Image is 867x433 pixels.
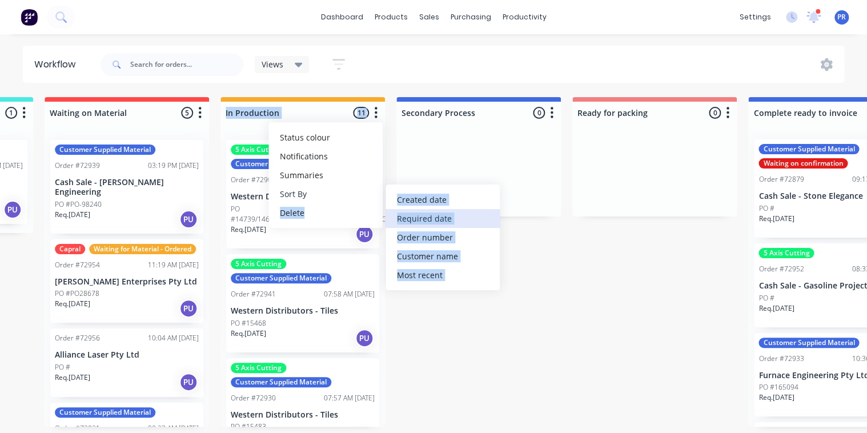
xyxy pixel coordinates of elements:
div: Capral [55,244,85,254]
div: 07:58 AM [DATE] [324,289,375,299]
div: 5 Axis Cutting [758,248,814,258]
div: Most recent [386,266,500,284]
div: 5 Axis CuttingCustomer Supplied MaterialOrder #7294107:58 AM [DATE]Western Distributors - TilesPO... [226,254,379,352]
div: Waiting on confirmation [758,158,848,169]
p: Western Distributors - Tiles [231,306,375,316]
div: Customer Supplied Material [55,407,155,418]
div: Workflow [34,58,81,71]
div: settings [734,9,777,26]
p: Req. [DATE] [231,328,266,339]
div: 5 Axis Cutting [231,363,286,373]
div: Customer Supplied MaterialOrder #7293903:19 PM [DATE]Cash Sale - [PERSON_NAME] EngineeringPO #PO-... [50,140,203,234]
div: productivity [497,9,552,26]
div: CapralWaiting for Material - OrderedOrder #7295411:19 AM [DATE][PERSON_NAME] Enterprises Pty LtdP... [50,239,203,323]
div: Order #72941 [231,289,276,299]
p: Western Distributors - Tiles [231,410,375,420]
p: Western Distributors - Tiles [231,192,375,202]
p: [PERSON_NAME] Enterprises Pty Ltd [55,277,199,287]
p: Req. [DATE] [55,372,90,383]
span: PR [837,12,846,22]
div: Order #7295610:04 AM [DATE]Alliance Laser Pty LtdPO #Req.[DATE]PU [50,328,203,397]
a: dashboard [315,9,369,26]
p: Req. [DATE] [55,210,90,220]
span: Views [262,58,283,70]
div: 5 Axis CuttingCustomer Supplied MaterialOrder #7290104:22 PM [DATE]Western Distributors - TilesPO... [226,140,379,248]
div: sales [414,9,445,26]
span: Status colour [280,131,330,143]
div: Created date [386,190,500,209]
div: Order number [386,228,500,247]
p: Req. [DATE] [231,224,266,235]
button: Delete [268,203,383,222]
div: Order #72954 [55,260,100,270]
div: purchasing [445,9,497,26]
div: Order #72933 [758,354,804,364]
div: Order #72956 [55,333,100,343]
input: Search for orders... [130,53,243,76]
p: Req. [DATE] [55,299,90,309]
button: Sort By [268,185,383,203]
button: Summaries [268,166,383,185]
div: Customer Supplied Material [758,144,859,154]
button: Notifications [268,147,383,166]
div: Customer Supplied Material [231,377,331,387]
p: PO #165094 [758,382,798,392]
div: PU [179,210,198,228]
div: Order #72901 [231,175,276,185]
p: PO #14739/14698/15456/15409/14628/15314/STOCK [231,204,390,224]
p: PO #15468 [231,318,266,328]
p: PO # [758,293,774,303]
p: Cash Sale - [PERSON_NAME] Engineering [55,178,199,197]
div: PU [355,329,374,347]
div: 07:57 AM [DATE] [324,393,375,403]
div: Customer Supplied Material [231,159,331,169]
div: Required date [386,209,500,228]
div: products [369,9,414,26]
button: Status colour [268,128,383,147]
div: PU [179,373,198,391]
img: Factory [21,9,38,26]
div: Customer Supplied Material [55,145,155,155]
div: PU [3,201,22,219]
div: PU [355,225,374,243]
div: PU [179,299,198,318]
p: Req. [DATE] [758,303,794,314]
div: Customer Supplied Material [758,338,859,348]
p: Req. [DATE] [758,214,794,224]
p: Req. [DATE] [758,392,794,403]
p: Alliance Laser Pty Ltd [55,350,199,360]
div: 03:19 PM [DATE] [148,161,199,171]
div: Order #72879 [758,174,804,185]
p: PO #PO-98240 [55,199,102,210]
div: Order #72930 [231,393,276,403]
div: Order #72939 [55,161,100,171]
div: Waiting for Material - Ordered [89,244,196,254]
p: PO #15483 [231,422,266,432]
div: Customer name [386,247,500,266]
div: 5 Axis Cutting [231,259,286,269]
p: PO # [758,203,774,214]
p: PO #PO28678 [55,288,99,299]
div: Customer Supplied Material [231,273,331,283]
div: 11:19 AM [DATE] [148,260,199,270]
p: PO # [55,362,70,372]
div: Order #72952 [758,264,804,274]
div: 10:04 AM [DATE] [148,333,199,343]
div: 5 Axis Cutting [231,145,286,155]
